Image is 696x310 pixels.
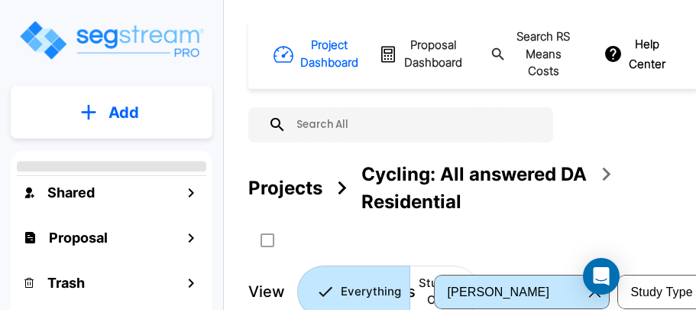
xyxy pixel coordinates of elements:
[583,258,620,295] div: Open Intercom Messenger
[377,31,466,77] button: Proposal Dashboard
[601,30,672,80] button: Help Center
[248,175,322,202] div: Projects
[252,225,283,256] button: SelectAll
[300,37,358,71] h1: Project Dashboard
[361,188,461,216] div: Residential
[286,107,545,142] input: Search All
[419,275,461,309] p: Studies Only
[11,90,212,135] button: Add
[47,272,85,293] h1: Trash
[248,280,285,303] p: View
[484,22,582,86] button: Search RS Means Costs
[404,37,462,71] h1: Proposal Dashboard
[47,182,95,203] h1: Shared
[49,227,108,248] h1: Proposal
[513,28,574,80] h1: Search RS Means Costs
[341,283,401,301] p: Everything
[275,31,359,77] button: Project Dashboard
[361,161,587,188] div: Cycling: All answered DA
[108,101,139,124] p: Add
[631,286,693,299] span: Study Type
[18,18,205,62] img: Logo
